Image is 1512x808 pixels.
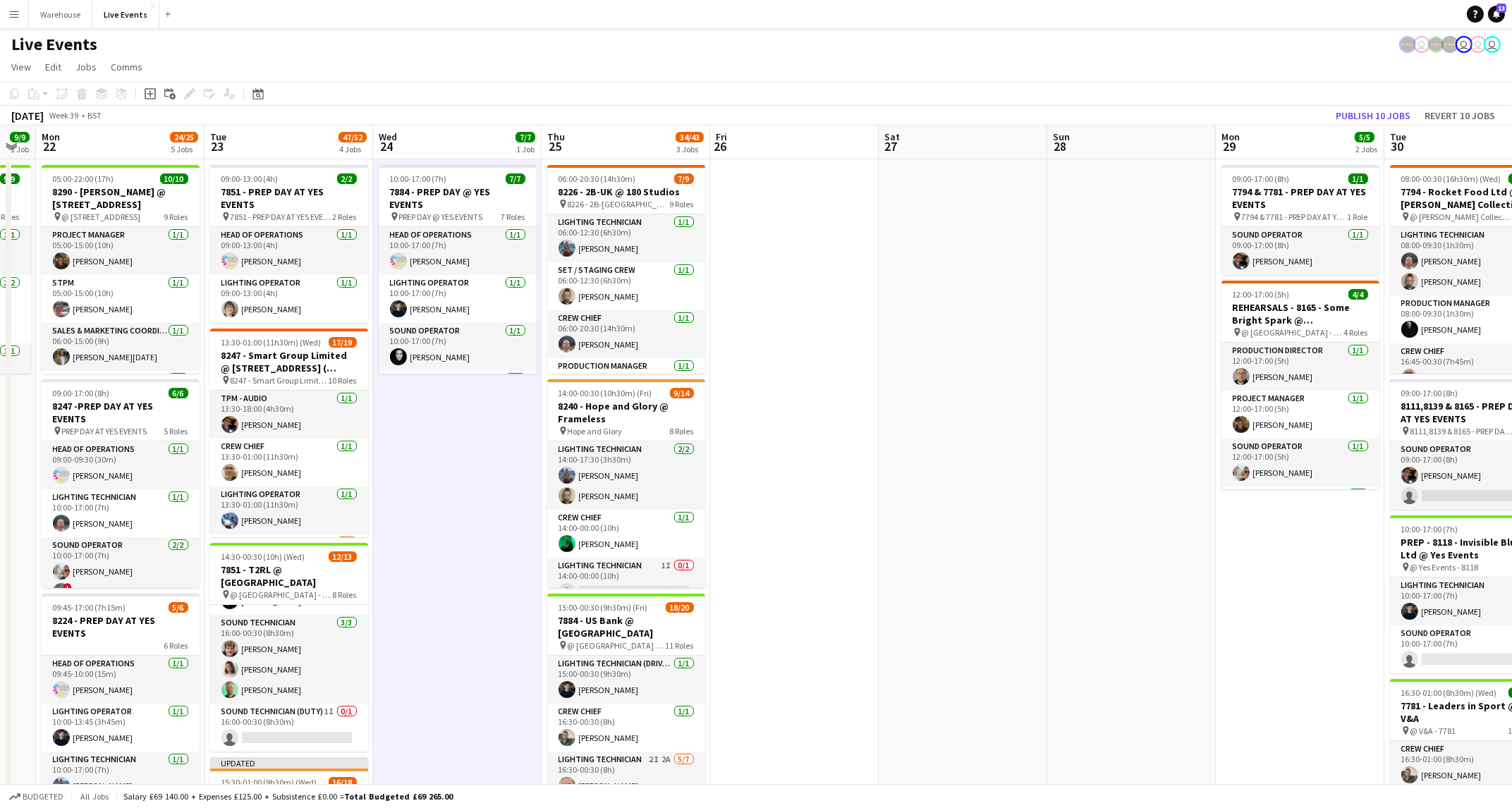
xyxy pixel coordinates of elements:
app-user-avatar: Production Managers [1427,36,1444,53]
a: Jobs [70,58,102,76]
app-user-avatar: Technical Department [1413,36,1430,53]
div: [DATE] [11,109,44,123]
a: Comms [105,58,148,76]
span: Budgeted [23,792,63,802]
a: 13 [1488,6,1505,23]
app-user-avatar: Eden Hopkins [1456,36,1473,53]
app-user-avatar: Production Managers [1399,36,1416,53]
app-user-avatar: Ollie Rolfe [1470,36,1487,53]
a: View [6,58,37,76]
a: Edit [39,58,67,76]
h1: Live Events [11,34,97,55]
span: View [11,61,31,73]
div: BST [87,110,102,121]
div: Salary £69 140.00 + Expenses £125.00 + Subsistence £0.00 = [123,791,453,802]
span: All jobs [78,791,111,802]
button: Live Events [92,1,159,28]
span: 13 [1496,4,1506,13]
button: Budgeted [7,789,66,804]
button: Publish 10 jobs [1330,106,1416,125]
span: Comms [111,61,142,73]
button: Warehouse [29,1,92,28]
span: Total Budgeted £69 265.00 [344,791,453,802]
span: Edit [45,61,61,73]
span: Jobs [75,61,97,73]
app-user-avatar: Production Managers [1441,36,1458,53]
app-user-avatar: Technical Department [1484,36,1501,53]
button: Revert 10 jobs [1419,106,1501,125]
